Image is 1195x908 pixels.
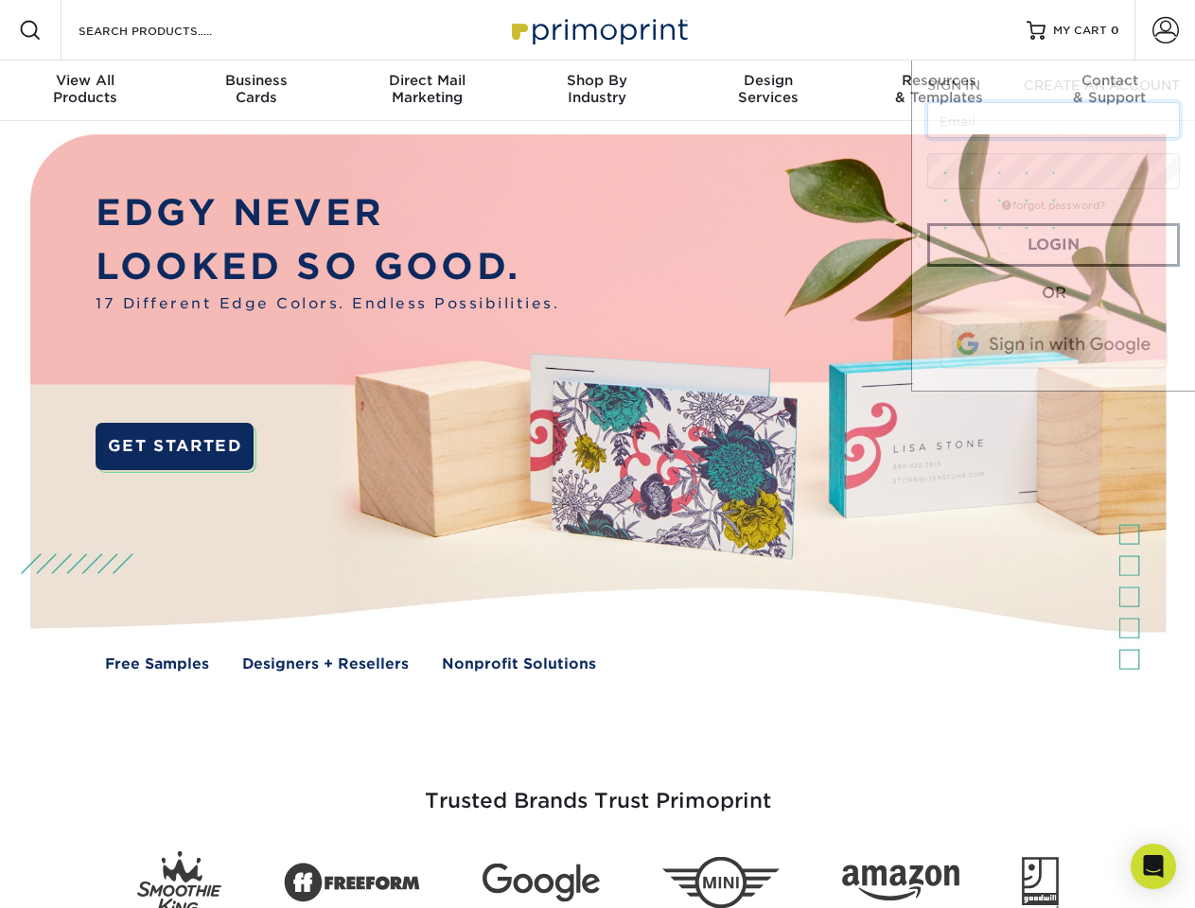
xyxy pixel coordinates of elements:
[683,61,853,121] a: DesignServices
[77,19,261,42] input: SEARCH PRODUCTS.....
[96,186,559,240] p: EDGY NEVER
[1002,200,1105,212] a: forgot password?
[683,72,853,106] div: Services
[342,61,512,121] a: Direct MailMarketing
[170,61,341,121] a: BusinessCards
[927,102,1180,138] input: Email
[1053,23,1107,39] span: MY CART
[683,72,853,89] span: Design
[927,223,1180,267] a: Login
[853,72,1024,89] span: Resources
[842,865,959,901] img: Amazon
[853,61,1024,121] a: Resources& Templates
[342,72,512,106] div: Marketing
[342,72,512,89] span: Direct Mail
[96,240,559,294] p: LOOKED SO GOOD.
[927,282,1180,305] div: OR
[1131,844,1176,889] div: Open Intercom Messenger
[170,72,341,89] span: Business
[927,78,980,93] span: SIGN IN
[170,72,341,106] div: Cards
[853,72,1024,106] div: & Templates
[512,72,682,106] div: Industry
[44,743,1151,836] h3: Trusted Brands Trust Primoprint
[483,864,600,902] img: Google
[512,61,682,121] a: Shop ByIndustry
[96,423,254,470] a: GET STARTED
[105,654,209,675] a: Free Samples
[242,654,409,675] a: Designers + Resellers
[1024,78,1180,93] span: CREATE AN ACCOUNT
[442,654,596,675] a: Nonprofit Solutions
[503,9,693,50] img: Primoprint
[96,293,559,315] span: 17 Different Edge Colors. Endless Possibilities.
[1022,857,1059,908] img: Goodwill
[1111,24,1119,37] span: 0
[512,72,682,89] span: Shop By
